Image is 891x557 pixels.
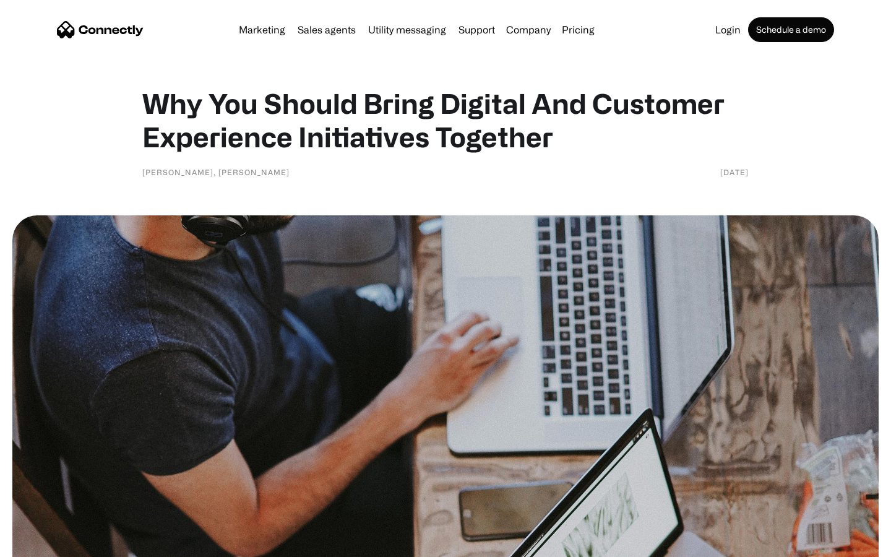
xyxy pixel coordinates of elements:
[748,17,834,42] a: Schedule a demo
[363,25,451,35] a: Utility messaging
[710,25,746,35] a: Login
[293,25,361,35] a: Sales agents
[720,166,749,178] div: [DATE]
[506,21,551,38] div: Company
[454,25,500,35] a: Support
[234,25,290,35] a: Marketing
[142,166,290,178] div: [PERSON_NAME], [PERSON_NAME]
[557,25,600,35] a: Pricing
[142,87,749,153] h1: Why You Should Bring Digital And Customer Experience Initiatives Together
